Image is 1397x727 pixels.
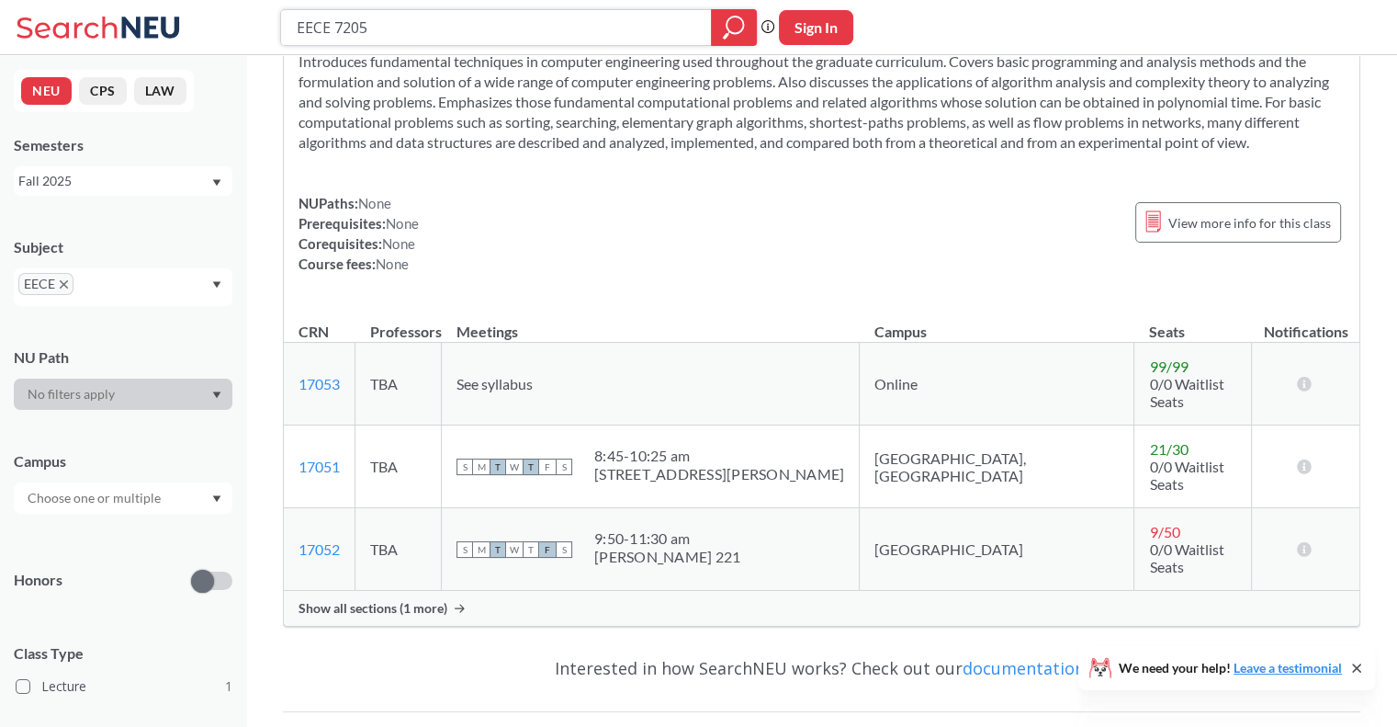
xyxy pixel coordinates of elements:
span: S [556,541,572,558]
svg: Dropdown arrow [212,495,221,503]
p: Honors [14,570,62,591]
div: [STREET_ADDRESS][PERSON_NAME] [594,465,844,483]
div: Dropdown arrow [14,379,232,410]
span: S [456,459,473,475]
div: EECEX to remove pillDropdown arrow [14,268,232,306]
div: Subject [14,237,232,257]
th: Campus [860,303,1134,343]
span: Show all sections (1 more) [299,600,447,617]
th: Meetings [442,303,860,343]
span: 21 / 30 [1149,440,1188,458]
a: 17053 [299,375,340,392]
td: [GEOGRAPHIC_DATA], [GEOGRAPHIC_DATA] [860,426,1134,508]
span: None [358,195,391,211]
span: EECEX to remove pill [18,273,73,295]
label: Lecture [16,675,232,699]
td: [GEOGRAPHIC_DATA] [860,508,1134,591]
span: M [473,541,490,558]
div: [PERSON_NAME] 221 [594,548,740,566]
td: TBA [355,426,442,508]
section: Introduces fundamental techniques in computer engineering used throughout the graduate curriculum... [299,51,1345,153]
span: We need your help! [1119,662,1342,675]
span: F [539,459,556,475]
span: S [556,459,572,475]
span: T [523,541,539,558]
span: W [506,459,523,475]
svg: Dropdown arrow [212,179,221,187]
span: T [523,459,539,475]
span: 1 [225,676,232,697]
a: documentation! [963,657,1088,679]
span: 99 / 99 [1149,358,1188,375]
div: Dropdown arrow [14,483,232,514]
div: magnifying glass [711,9,757,46]
span: None [382,235,415,252]
div: Show all sections (1 more) [284,591,1359,626]
button: CPS [79,77,127,105]
span: M [473,459,490,475]
span: See syllabus [456,375,533,392]
div: NU Path [14,347,232,368]
div: 9:50 - 11:30 am [594,529,740,548]
button: LAW [134,77,186,105]
span: S [456,541,473,558]
input: Class, professor, course number, "phrase" [295,12,698,43]
div: Interested in how SearchNEU works? Check out our [283,642,1360,695]
div: NUPaths: Prerequisites: Corequisites: Course fees: [299,193,419,274]
span: 0/0 Waitlist Seats [1149,458,1223,493]
span: None [386,215,419,232]
span: 9 / 50 [1149,523,1179,540]
button: Sign In [779,10,853,45]
div: Fall 2025 [18,171,210,191]
span: None [376,256,409,272]
span: F [539,541,556,558]
a: 17052 [299,540,340,558]
button: NEU [21,77,72,105]
td: Online [860,343,1134,426]
span: T [490,541,506,558]
span: Class Type [14,643,232,664]
span: W [506,541,523,558]
td: TBA [355,343,442,426]
span: T [490,459,506,475]
span: View more info for this class [1168,211,1331,234]
span: 0/0 Waitlist Seats [1149,540,1223,575]
th: Professors [355,303,442,343]
span: 0/0 Waitlist Seats [1149,375,1223,410]
td: TBA [355,508,442,591]
a: 17051 [299,458,340,475]
th: Notifications [1252,303,1359,343]
div: Fall 2025Dropdown arrow [14,166,232,196]
svg: Dropdown arrow [212,392,221,399]
div: Campus [14,451,232,471]
svg: magnifying glass [723,15,745,40]
input: Choose one or multiple [18,487,173,509]
svg: Dropdown arrow [212,281,221,289]
div: 8:45 - 10:25 am [594,447,844,465]
div: CRN [299,322,329,342]
div: Semesters [14,135,232,155]
th: Seats [1134,303,1252,343]
a: Leave a testimonial [1234,660,1342,676]
svg: X to remove pill [60,280,68,289]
